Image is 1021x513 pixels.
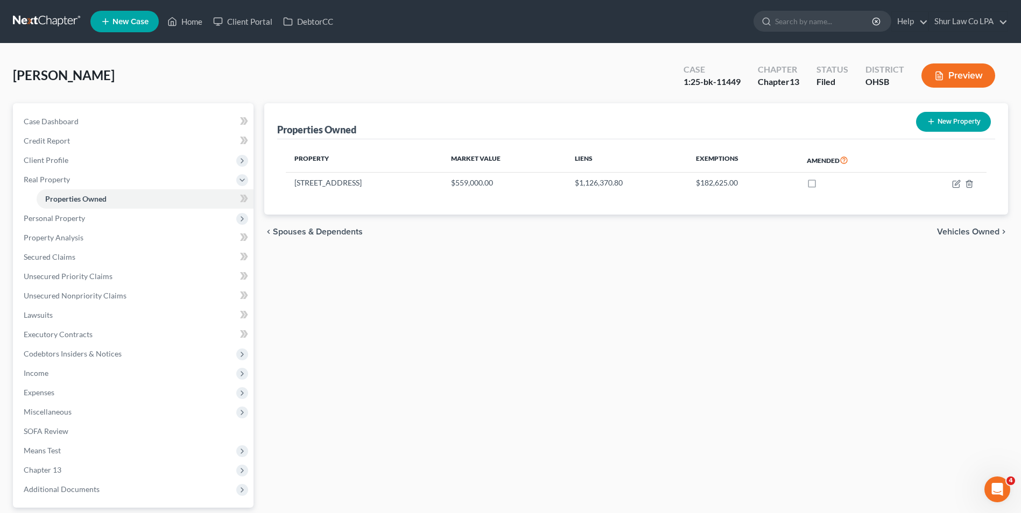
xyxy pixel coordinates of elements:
[162,12,208,31] a: Home
[24,252,75,261] span: Secured Claims
[758,63,799,76] div: Chapter
[816,76,848,88] div: Filed
[24,330,93,339] span: Executory Contracts
[816,63,848,76] div: Status
[277,123,356,136] div: Properties Owned
[24,117,79,126] span: Case Dashboard
[45,194,107,203] span: Properties Owned
[984,476,1010,502] iframe: Intercom live chat
[24,446,61,455] span: Means Test
[24,349,122,358] span: Codebtors Insiders & Notices
[24,368,48,377] span: Income
[921,63,995,88] button: Preview
[798,148,907,173] th: Amended
[24,272,112,281] span: Unsecured Priority Claims
[15,325,254,344] a: Executory Contracts
[790,76,799,87] span: 13
[15,112,254,131] a: Case Dashboard
[15,228,254,247] a: Property Analysis
[208,12,278,31] a: Client Portal
[865,76,904,88] div: OHSB
[916,112,991,132] button: New Property
[286,148,442,173] th: Property
[286,173,442,193] td: [STREET_ADDRESS]
[999,227,1008,236] i: chevron_right
[1006,476,1015,485] span: 4
[264,227,363,236] button: chevron_left Spouses & Dependents
[24,310,53,319] span: Lawsuits
[112,18,149,26] span: New Case
[892,12,928,31] a: Help
[937,227,1008,236] button: Vehicles Owned chevron_right
[758,76,799,88] div: Chapter
[24,233,83,242] span: Property Analysis
[15,305,254,325] a: Lawsuits
[566,173,687,193] td: $1,126,370.80
[775,11,874,31] input: Search by name...
[929,12,1008,31] a: Shur Law Co LPA
[37,189,254,209] a: Properties Owned
[687,148,798,173] th: Exemptions
[865,63,904,76] div: District
[442,173,566,193] td: $559,000.00
[15,422,254,441] a: SOFA Review
[15,286,254,305] a: Unsecured Nonpriority Claims
[24,291,126,300] span: Unsecured Nonpriority Claims
[566,148,687,173] th: Liens
[15,247,254,267] a: Secured Claims
[24,213,85,223] span: Personal Property
[24,136,70,145] span: Credit Report
[937,227,999,236] span: Vehicles Owned
[442,148,566,173] th: Market Value
[15,131,254,151] a: Credit Report
[24,426,68,436] span: SOFA Review
[24,465,61,474] span: Chapter 13
[24,175,70,184] span: Real Property
[15,267,254,286] a: Unsecured Priority Claims
[684,63,741,76] div: Case
[13,67,115,83] span: [PERSON_NAME]
[24,484,100,494] span: Additional Documents
[684,76,741,88] div: 1:25-bk-11449
[278,12,339,31] a: DebtorCC
[24,407,72,416] span: Miscellaneous
[24,388,54,397] span: Expenses
[687,173,798,193] td: $182,625.00
[24,155,68,165] span: Client Profile
[264,227,273,236] i: chevron_left
[273,227,363,236] span: Spouses & Dependents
